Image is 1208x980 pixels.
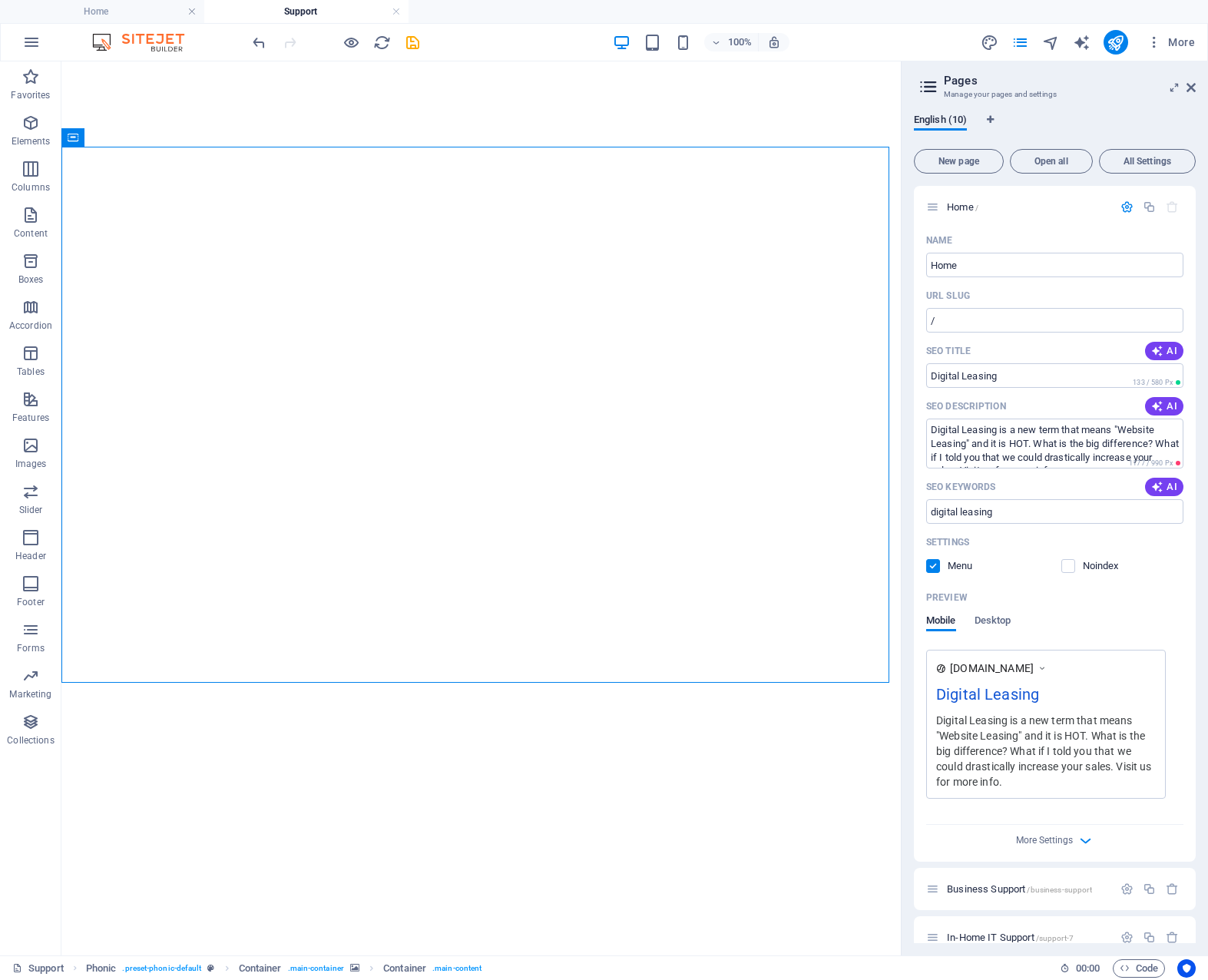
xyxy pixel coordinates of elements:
[1151,481,1177,493] span: AI
[1166,882,1179,896] div: Remove
[1120,882,1134,896] div: Settings
[975,611,1011,633] span: Desktop
[1076,959,1100,978] span: 00 00
[11,89,50,101] p: Favorites
[350,964,359,972] i: This element contains a background
[914,149,1004,174] button: New page
[88,33,204,51] img: Editor Logo
[1143,931,1156,944] div: Duplicate
[942,884,1113,894] div: Business Support/business-support
[981,33,999,51] button: design
[704,33,759,51] button: 100%
[207,964,214,972] i: This element is a customizable preset
[1130,377,1183,388] span: Calculated pixel length in search results
[975,204,978,212] span: /
[942,932,1113,942] div: In-Home IT Support/support-7
[1042,34,1060,51] i: Navigator
[1147,35,1195,50] span: More
[1046,831,1064,849] button: More Settings
[981,34,998,51] i: Design (Ctrl+Alt+Y)
[926,611,956,633] span: Mobile
[1120,959,1158,978] span: Code
[404,34,422,51] i: Save (Ctrl+S)
[926,536,969,548] p: Settings
[9,688,51,700] p: Marketing
[1106,157,1189,166] span: All Settings
[12,412,49,424] p: Features
[403,33,422,51] button: save
[936,712,1156,790] div: Digital Leasing is a new term that means "Website Leasing" and it is HOT. What is the big differe...
[926,234,952,247] p: Name
[9,319,52,332] p: Accordion
[1027,886,1091,894] span: /business-support
[914,114,1196,143] div: Language Tabs
[17,596,45,608] p: Footer
[15,458,47,470] p: Images
[1166,931,1179,944] div: Remove
[17,642,45,654] p: Forms
[1073,33,1091,51] button: text_generator
[926,400,1006,412] p: SEO Description
[926,290,970,302] p: URL SLUG
[250,34,268,51] i: Undo: Edit headline (Ctrl+Z)
[1099,149,1196,174] button: All Settings
[926,345,971,357] label: The page title in search results and browser tabs
[767,35,781,49] i: On resize automatically adjust zoom level to fit chosen device.
[17,366,45,378] p: Tables
[1042,33,1061,51] button: navigator
[944,88,1165,101] h3: Manage your pages and settings
[342,33,360,51] button: Click here to leave preview mode and continue editing
[1060,959,1100,978] h6: Session time
[926,591,968,604] p: Preview
[1129,459,1173,467] span: 1177 / 990 Px
[1140,30,1201,55] button: More
[947,883,1092,895] span: Business Support
[948,559,998,573] p: Define if you want this page to be shown in auto-generated navigation.
[288,959,344,978] span: . main-container
[1016,835,1073,846] span: More Settings
[1010,149,1093,174] button: Open all
[947,932,1074,943] span: In-Home IT Support
[18,273,44,286] p: Boxes
[1133,379,1173,386] span: 133 / 580 Px
[15,550,46,562] p: Header
[914,111,967,132] span: English (10)
[1087,962,1089,974] span: :
[383,959,426,978] span: Container
[926,345,971,357] p: SEO Title
[204,3,409,20] h4: Support
[12,959,64,978] a: Click to cancel selection. Double-click to open Pages
[373,34,391,51] i: Reload page
[7,734,54,747] p: Collections
[1143,882,1156,896] div: Duplicate
[1104,30,1128,55] button: publish
[1151,345,1177,357] span: AI
[950,661,1034,676] span: [DOMAIN_NAME]
[1083,559,1133,573] p: Instruct search engines to exclude this page from search results.
[936,683,1156,713] div: Digital Leasing
[727,33,752,51] h6: 100%
[122,959,201,978] span: . preset-phonic-default
[1073,34,1091,51] i: AI Writer
[1011,33,1030,51] button: pages
[19,504,43,516] p: Slider
[1145,478,1183,496] button: AI
[921,157,997,166] span: New page
[86,959,482,978] nav: breadcrumb
[1017,157,1086,166] span: Open all
[926,419,1183,468] textarea: Digital Leasing is a new term that means "Website Leasing" and it is HOT. What is the big differe...
[250,33,268,51] button: undo
[942,202,1113,212] div: Home/
[1113,959,1165,978] button: Code
[1120,200,1134,214] div: Settings
[1120,931,1134,944] div: Settings
[926,363,1183,388] input: The page title in search results and browser tabs
[944,74,1196,88] h2: Pages
[12,135,51,147] p: Elements
[926,614,1011,644] div: Preview
[1151,400,1177,412] span: AI
[926,481,995,493] p: SEO Keywords
[239,959,282,978] span: Click to select. Double-click to edit
[1036,934,1074,942] span: /support-7
[1126,458,1183,468] span: Calculated pixel length in search results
